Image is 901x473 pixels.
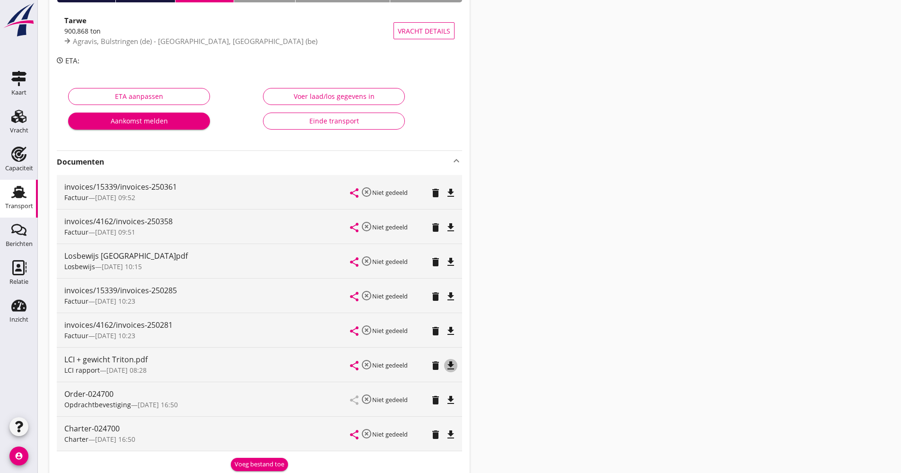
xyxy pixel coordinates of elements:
div: — [64,365,350,375]
i: share [349,291,360,302]
i: share [349,325,360,337]
div: Relatie [9,279,28,285]
span: Factuur [64,193,88,202]
i: file_download [445,360,456,371]
button: Aankomst melden [68,113,210,130]
button: Voeg bestand toe [231,458,288,471]
div: Inzicht [9,316,28,323]
span: [DATE] 10:23 [95,331,135,340]
i: share [349,187,360,199]
i: share [349,429,360,440]
i: delete [430,325,441,337]
i: delete [430,429,441,440]
div: Voeg bestand toe [235,460,284,469]
div: — [64,331,350,341]
div: 900,868 ton [64,26,394,36]
i: file_download [445,394,456,406]
small: Niet gedeeld [372,292,408,300]
strong: Documenten [57,157,451,167]
i: delete [430,256,441,268]
div: Berichten [6,241,33,247]
span: Charter [64,435,88,444]
div: Kaart [11,89,26,96]
i: highlight_off [361,186,372,198]
span: [DATE] 08:28 [106,366,147,375]
div: invoices/15339/invoices-250285 [64,285,350,296]
i: keyboard_arrow_up [451,155,462,166]
div: invoices/4162/invoices-250281 [64,319,350,331]
span: [DATE] 10:23 [95,297,135,306]
i: file_download [445,222,456,233]
i: highlight_off [361,255,372,267]
i: highlight_off [361,221,372,232]
div: Capaciteit [5,165,33,171]
div: — [64,227,350,237]
i: highlight_off [361,324,372,336]
span: Losbewijs [64,262,95,271]
div: — [64,296,350,306]
i: highlight_off [361,290,372,301]
span: Opdrachtbevestiging [64,400,131,409]
small: Niet gedeeld [372,257,408,266]
span: Factuur [64,297,88,306]
div: Losbewijs [GEOGRAPHIC_DATA]pdf [64,250,350,262]
span: [DATE] 09:52 [95,193,135,202]
i: file_download [445,187,456,199]
small: Niet gedeeld [372,430,408,438]
div: — [64,193,350,202]
i: account_circle [9,447,28,465]
i: file_download [445,325,456,337]
i: delete [430,394,441,406]
div: — [64,434,350,444]
div: Transport [5,203,33,209]
span: ETA: [65,56,79,65]
div: invoices/4162/invoices-250358 [64,216,350,227]
button: Einde transport [263,113,405,130]
div: Aankomst melden [76,116,202,126]
span: [DATE] 09:51 [95,228,135,236]
a: Tarwe900,868 tonAgravis, Bülstringen (de) - [GEOGRAPHIC_DATA], [GEOGRAPHIC_DATA] (be)Vracht details [57,10,462,52]
small: Niet gedeeld [372,395,408,404]
div: Voer laad/los gegevens in [271,91,397,101]
i: highlight_off [361,359,372,370]
i: share [349,360,360,371]
span: Factuur [64,331,88,340]
button: Voer laad/los gegevens in [263,88,405,105]
span: [DATE] 16:50 [95,435,135,444]
span: Factuur [64,228,88,236]
i: highlight_off [361,428,372,439]
span: [DATE] 16:50 [138,400,178,409]
i: delete [430,187,441,199]
span: [DATE] 10:15 [102,262,142,271]
small: Niet gedeeld [372,361,408,369]
strong: Tarwe [64,16,87,25]
button: Vracht details [394,22,455,39]
i: file_download [445,429,456,440]
small: Niet gedeeld [372,326,408,335]
span: Vracht details [398,26,450,36]
div: LCI + gewicht Triton.pdf [64,354,350,365]
div: Einde transport [271,116,397,126]
i: delete [430,291,441,302]
div: ETA aanpassen [76,91,202,101]
i: file_download [445,256,456,268]
div: Vracht [10,127,28,133]
i: delete [430,222,441,233]
small: Niet gedeeld [372,188,408,197]
div: Order-024700 [64,388,350,400]
span: LCI rapport [64,366,100,375]
i: file_download [445,291,456,302]
div: — [64,262,350,272]
div: Charter-024700 [64,423,350,434]
i: delete [430,360,441,371]
i: highlight_off [361,394,372,405]
img: logo-small.a267ee39.svg [2,2,36,37]
small: Niet gedeeld [372,223,408,231]
i: share [349,222,360,233]
div: invoices/15339/invoices-250361 [64,181,350,193]
i: share [349,256,360,268]
button: ETA aanpassen [68,88,210,105]
div: — [64,400,350,410]
span: Agravis, Bülstringen (de) - [GEOGRAPHIC_DATA], [GEOGRAPHIC_DATA] (be) [73,36,317,46]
